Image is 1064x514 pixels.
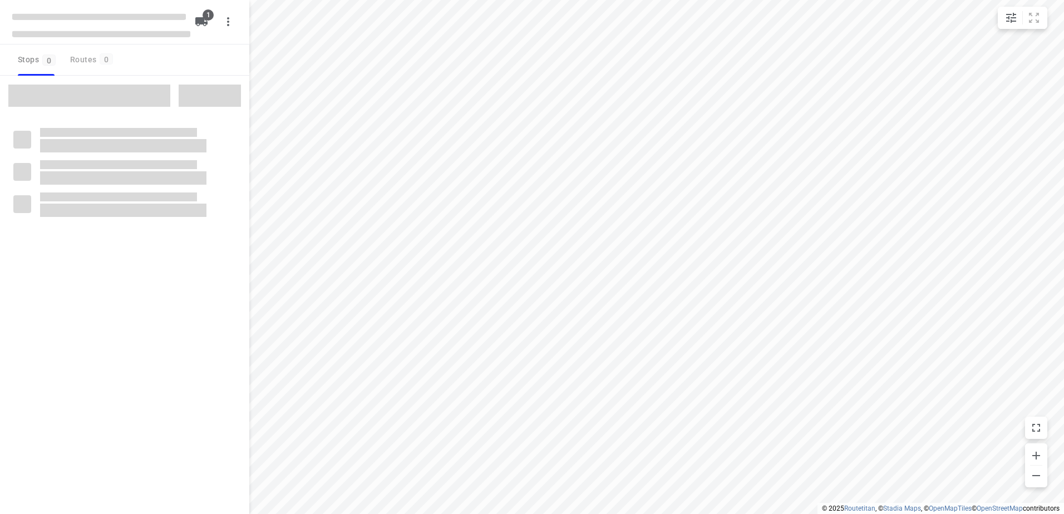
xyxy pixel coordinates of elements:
[1000,7,1022,29] button: Map settings
[822,505,1060,512] li: © 2025 , © , © © contributors
[998,7,1047,29] div: small contained button group
[844,505,875,512] a: Routetitan
[883,505,921,512] a: Stadia Maps
[929,505,972,512] a: OpenMapTiles
[977,505,1023,512] a: OpenStreetMap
